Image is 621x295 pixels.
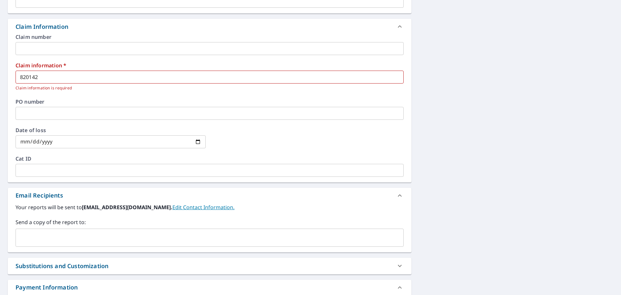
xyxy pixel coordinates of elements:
div: Email Recipients [16,191,63,200]
label: Cat ID [16,156,404,161]
label: PO number [16,99,404,104]
div: Claim Information [16,22,68,31]
label: Claim information [16,63,404,68]
div: Substitutions and Customization [8,258,411,274]
p: Claim information is required [16,85,399,91]
label: Your reports will be sent to [16,203,404,211]
label: Date of loss [16,128,206,133]
label: Claim number [16,34,404,40]
div: Email Recipients [8,188,411,203]
label: Send a copy of the report to: [16,218,404,226]
div: Payment Information [16,283,78,292]
div: Claim Information [8,19,411,34]
div: Substitutions and Customization [16,262,108,270]
a: EditContactInfo [172,204,234,211]
b: [EMAIL_ADDRESS][DOMAIN_NAME]. [82,204,172,211]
